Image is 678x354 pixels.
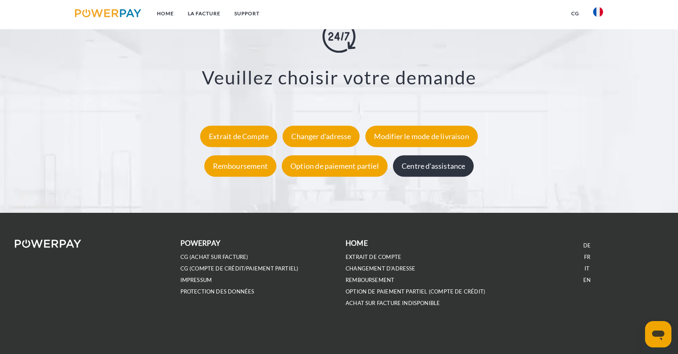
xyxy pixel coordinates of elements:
[346,265,416,272] a: Changement d'adresse
[227,6,267,21] a: Support
[393,156,474,177] div: Centre d'assistance
[180,254,248,261] a: CG (achat sur facture)
[280,162,390,171] a: Option de paiement partiel
[583,277,591,284] a: EN
[391,162,476,171] a: Centre d'assistance
[645,321,671,347] iframe: Bouton de lancement de la fenêtre de messagerie
[346,300,440,307] a: ACHAT SUR FACTURE INDISPONIBLE
[346,239,368,247] b: Home
[44,66,634,89] h3: Veuillez choisir votre demande
[180,239,220,247] b: POWERPAY
[75,9,141,17] img: logo-powerpay.svg
[346,288,485,295] a: OPTION DE PAIEMENT PARTIEL (Compte de crédit)
[180,288,255,295] a: PROTECTION DES DONNÉES
[180,265,299,272] a: CG (Compte de crédit/paiement partiel)
[346,277,394,284] a: REMBOURSEMENT
[15,240,81,248] img: logo-powerpay-white.svg
[282,156,388,177] div: Option de paiement partiel
[593,7,603,17] img: fr
[200,126,277,147] div: Extrait de Compte
[323,20,355,53] img: online-shopping.svg
[346,254,401,261] a: EXTRAIT DE COMPTE
[584,265,589,272] a: IT
[181,6,227,21] a: LA FACTURE
[204,156,276,177] div: Remboursement
[363,132,480,141] a: Modifier le mode de livraison
[564,6,586,21] a: CG
[180,277,212,284] a: IMPRESSUM
[198,132,279,141] a: Extrait de Compte
[150,6,181,21] a: Home
[202,162,278,171] a: Remboursement
[365,126,478,147] div: Modifier le mode de livraison
[584,254,590,261] a: FR
[281,132,362,141] a: Changer d'adresse
[583,242,591,249] a: DE
[283,126,360,147] div: Changer d'adresse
